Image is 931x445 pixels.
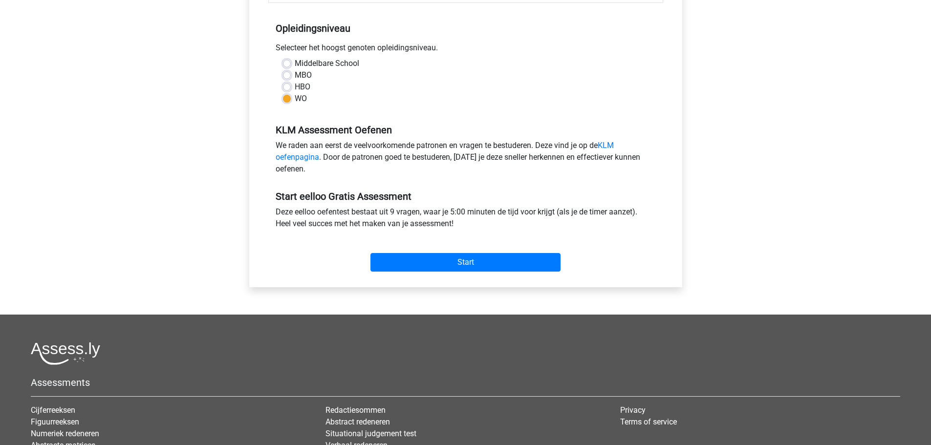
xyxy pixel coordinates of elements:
[295,81,310,93] label: HBO
[325,417,390,426] a: Abstract redeneren
[295,58,359,69] label: Middelbare School
[295,69,312,81] label: MBO
[31,342,100,365] img: Assessly logo
[31,405,75,415] a: Cijferreeksen
[276,124,656,136] h5: KLM Assessment Oefenen
[620,417,677,426] a: Terms of service
[31,377,900,388] h5: Assessments
[325,429,416,438] a: Situational judgement test
[276,191,656,202] h5: Start eelloo Gratis Assessment
[268,42,663,58] div: Selecteer het hoogst genoten opleidingsniveau.
[295,93,307,105] label: WO
[276,19,656,38] h5: Opleidingsniveau
[268,206,663,233] div: Deze eelloo oefentest bestaat uit 9 vragen, waar je 5:00 minuten de tijd voor krijgt (als je de t...
[325,405,386,415] a: Redactiesommen
[370,253,561,272] input: Start
[31,429,99,438] a: Numeriek redeneren
[31,417,79,426] a: Figuurreeksen
[268,140,663,179] div: We raden aan eerst de veelvoorkomende patronen en vragen te bestuderen. Deze vind je op de . Door...
[620,405,646,415] a: Privacy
